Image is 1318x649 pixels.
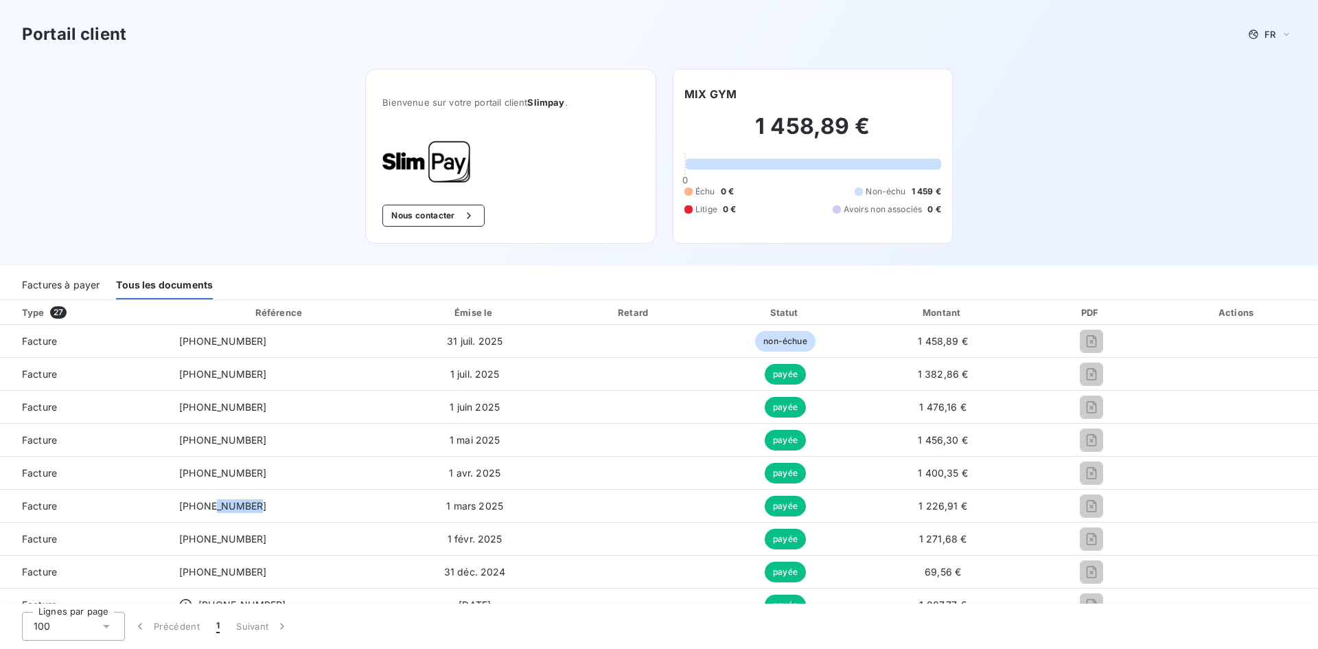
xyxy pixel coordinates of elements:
span: 1 400,35 € [918,467,968,479]
span: 1 févr. 2025 [448,533,502,545]
span: 1 [216,619,220,633]
span: Litige [695,203,717,216]
span: 1 juin 2025 [450,401,500,413]
span: Échu [695,185,715,198]
span: Facture [11,334,157,348]
span: 1 avr. 2025 [449,467,500,479]
span: [DATE] [459,599,491,611]
span: [PHONE_NUMBER] [179,368,266,380]
span: Avoirs non associés [844,203,922,216]
div: Statut [713,306,857,319]
span: [PHONE_NUMBER] [198,598,286,612]
span: 1 087,77 € [919,599,967,611]
div: Tous les documents [116,271,213,299]
span: [PHONE_NUMBER] [179,533,266,545]
span: [PHONE_NUMBER] [179,500,266,512]
span: 1 271,68 € [919,533,967,545]
div: Actions [1159,306,1315,319]
img: Company logo [382,141,470,183]
span: 1 456,30 € [918,434,968,446]
span: 27 [50,306,67,319]
span: 1 459 € [912,185,941,198]
span: [PHONE_NUMBER] [179,467,266,479]
span: 0 € [723,203,736,216]
span: [PHONE_NUMBER] [179,401,266,413]
span: 0 € [721,185,734,198]
span: 31 déc. 2024 [444,566,506,578]
div: Retard [561,306,708,319]
div: Type [14,306,165,319]
span: payée [765,463,806,483]
h2: 1 458,89 € [684,113,941,154]
span: Bienvenue sur votre portail client . [382,97,639,108]
span: 1 476,16 € [919,401,967,413]
span: 1 mars 2025 [446,500,503,512]
div: Montant [863,306,1024,319]
div: Référence [255,307,302,318]
div: Émise le [395,306,555,319]
span: Facture [11,466,157,480]
span: Facture [11,499,157,513]
span: [PHONE_NUMBER] [179,335,266,347]
span: Non-échu [866,185,905,198]
span: 69,56 € [925,566,961,578]
span: payée [765,562,806,582]
h3: Portail client [22,22,126,47]
span: Facture [11,565,157,579]
span: Facture [11,532,157,546]
span: 1 458,89 € [918,335,968,347]
div: Factures à payer [22,271,100,299]
span: payée [765,397,806,418]
button: Précédent [125,612,208,641]
span: [PHONE_NUMBER] [179,566,266,578]
span: Facture [11,598,157,612]
span: Slimpay [527,97,564,108]
span: 1 mai 2025 [450,434,500,446]
span: 1 382,86 € [918,368,969,380]
span: 0 € [927,203,940,216]
span: Facture [11,367,157,381]
span: 0 [682,174,688,185]
span: non-échue [755,331,815,352]
span: 100 [34,619,50,633]
span: 31 juil. 2025 [447,335,502,347]
span: payée [765,364,806,385]
span: payée [765,430,806,451]
div: PDF [1029,306,1154,319]
span: Facture [11,433,157,447]
span: [PHONE_NUMBER] [179,434,266,446]
span: Facture [11,400,157,414]
span: payée [765,529,806,549]
button: Suivant [228,612,297,641]
span: 1 226,91 € [918,500,967,512]
span: payée [765,595,806,615]
span: FR [1264,29,1275,40]
h6: MIX GYM [684,86,737,102]
button: Nous contacter [382,205,484,227]
span: 1 juil. 2025 [450,368,500,380]
button: 1 [208,612,228,641]
span: payée [765,496,806,516]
